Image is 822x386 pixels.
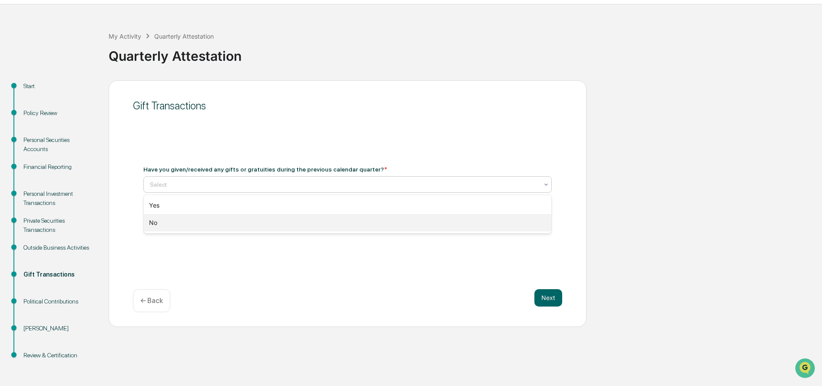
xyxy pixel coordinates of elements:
div: Quarterly Attestation [109,41,818,64]
span: Preclearance [17,109,56,118]
div: Personal Securities Accounts [23,135,95,154]
div: Quarterly Attestation [154,33,214,40]
div: Gift Transactions [23,270,95,279]
div: 🔎 [9,127,16,134]
div: Start [23,82,95,91]
div: Start new chat [30,66,143,75]
div: Have you given/received any gifts or gratuities during the previous calendar quarter? [143,166,387,173]
div: Policy Review [23,109,95,118]
button: Next [534,289,562,307]
div: 🗄️ [63,110,70,117]
button: Start new chat [148,69,158,79]
span: Attestations [72,109,108,118]
p: ← Back [140,297,163,305]
img: 1746055101610-c473b297-6a78-478c-a979-82029cc54cd1 [9,66,24,82]
div: Review & Certification [23,351,95,360]
a: 🔎Data Lookup [5,122,58,138]
div: Private Securities Transactions [23,216,95,234]
div: No [144,214,551,231]
span: Data Lookup [17,126,55,135]
span: Pylon [86,147,105,154]
div: 🖐️ [9,110,16,117]
div: Yes [144,197,551,214]
div: Outside Business Activities [23,243,95,252]
div: Financial Reporting [23,162,95,172]
div: We're available if you need us! [30,75,110,82]
p: How can we help? [9,18,158,32]
div: Personal Investment Transactions [23,189,95,208]
div: [PERSON_NAME] [23,324,95,333]
div: Gift Transactions [133,99,562,112]
a: 🗄️Attestations [60,106,111,122]
div: Political Contributions [23,297,95,306]
iframe: Open customer support [794,357,818,381]
a: Powered byPylon [61,147,105,154]
a: 🖐️Preclearance [5,106,60,122]
div: My Activity [109,33,141,40]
